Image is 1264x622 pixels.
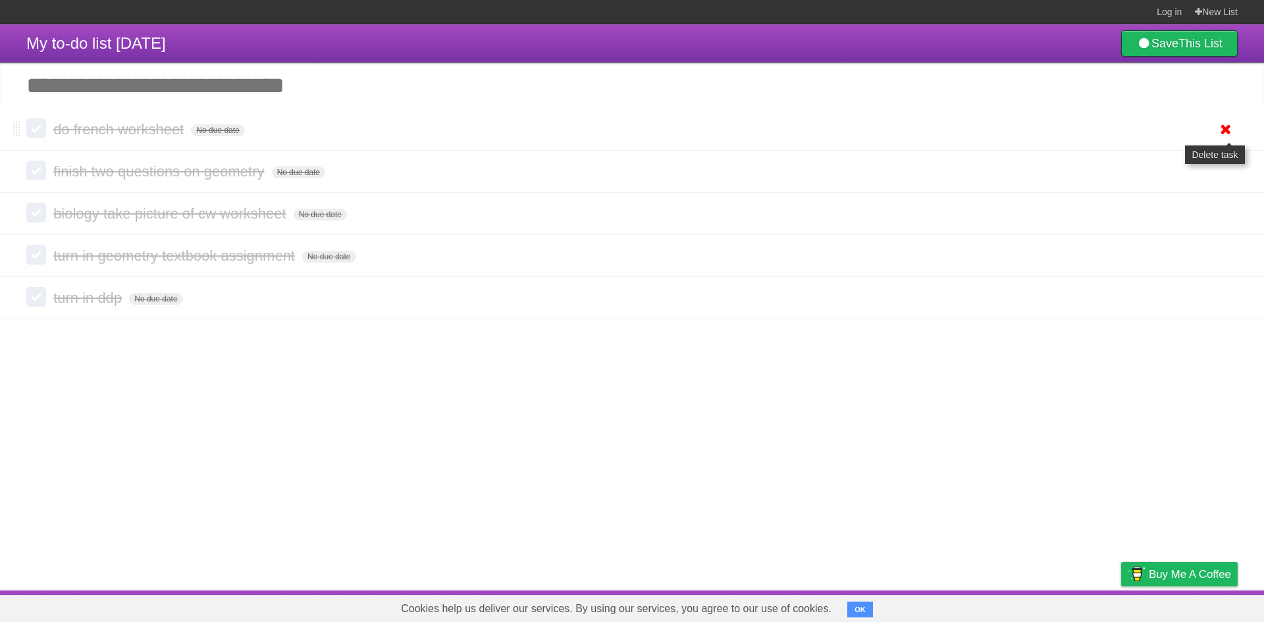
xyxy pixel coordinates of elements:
span: do french worksheet [53,121,187,138]
a: Developers [989,594,1043,619]
button: OK [847,602,873,617]
label: Done [26,287,46,307]
a: SaveThis List [1121,30,1238,57]
label: Done [26,118,46,138]
label: Done [26,161,46,180]
label: Done [26,245,46,265]
span: Cookies help us deliver our services. By using our services, you agree to our use of cookies. [388,596,845,622]
a: Terms [1059,594,1088,619]
span: No due date [272,167,325,178]
a: About [946,594,974,619]
span: No due date [302,251,355,263]
a: Buy me a coffee [1121,562,1238,586]
span: turn in ddp [53,290,125,306]
label: Done [26,203,46,222]
span: No due date [129,293,182,305]
img: Buy me a coffee [1128,563,1145,585]
span: finish two questions on geometry [53,163,267,180]
a: Privacy [1104,594,1138,619]
span: No due date [294,209,347,220]
span: biology take picture of cw worksheet [53,205,289,222]
a: Suggest a feature [1155,594,1238,619]
span: turn in geometry textbook assignment [53,247,298,264]
b: This List [1178,37,1223,50]
span: No due date [191,124,244,136]
span: Buy me a coffee [1149,563,1231,586]
span: My to-do list [DATE] [26,34,166,52]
